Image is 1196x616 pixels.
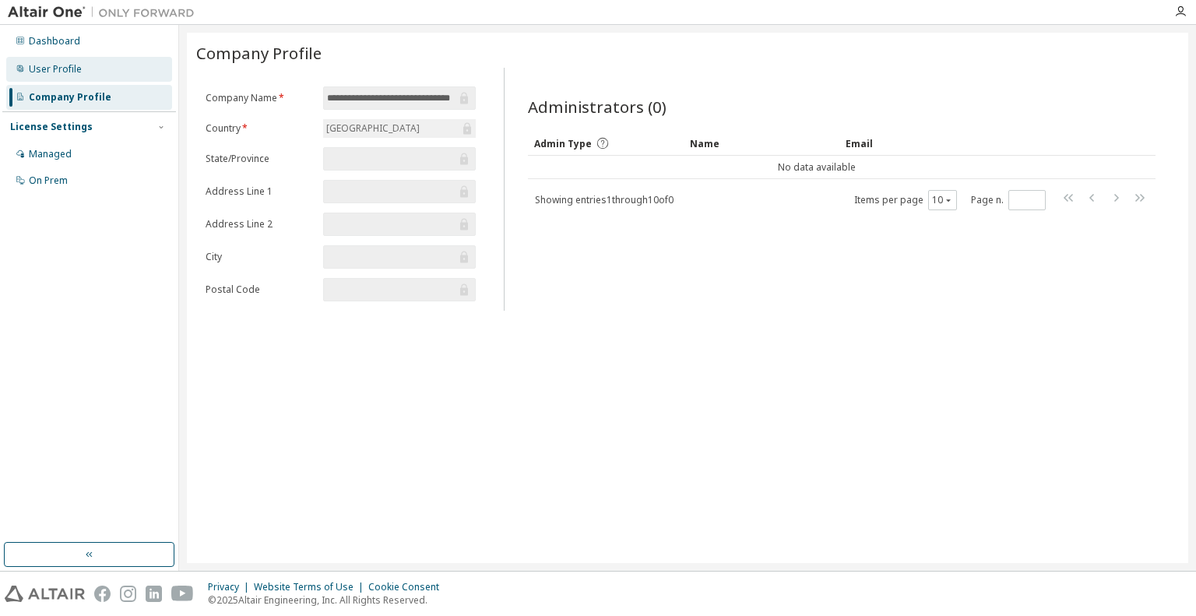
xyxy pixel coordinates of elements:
[932,194,953,206] button: 10
[146,586,162,602] img: linkedin.svg
[29,35,80,48] div: Dashboard
[690,131,833,156] div: Name
[94,586,111,602] img: facebook.svg
[206,92,314,104] label: Company Name
[208,581,254,593] div: Privacy
[254,581,368,593] div: Website Terms of Use
[535,193,674,206] span: Showing entries 1 through 10 of 0
[206,283,314,296] label: Postal Code
[324,120,422,137] div: [GEOGRAPHIC_DATA]
[5,586,85,602] img: altair_logo.svg
[206,185,314,198] label: Address Line 1
[120,586,136,602] img: instagram.svg
[368,581,448,593] div: Cookie Consent
[196,42,322,64] span: Company Profile
[971,190,1046,210] span: Page n.
[206,153,314,165] label: State/Province
[8,5,202,20] img: Altair One
[29,63,82,76] div: User Profile
[171,586,194,602] img: youtube.svg
[854,190,957,210] span: Items per page
[206,218,314,231] label: Address Line 2
[206,122,314,135] label: Country
[206,251,314,263] label: City
[10,121,93,133] div: License Settings
[29,148,72,160] div: Managed
[208,593,448,607] p: © 2025 Altair Engineering, Inc. All Rights Reserved.
[528,156,1106,179] td: No data available
[846,131,989,156] div: Email
[528,96,667,118] span: Administrators (0)
[534,137,592,150] span: Admin Type
[29,91,111,104] div: Company Profile
[323,119,476,138] div: [GEOGRAPHIC_DATA]
[29,174,68,187] div: On Prem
